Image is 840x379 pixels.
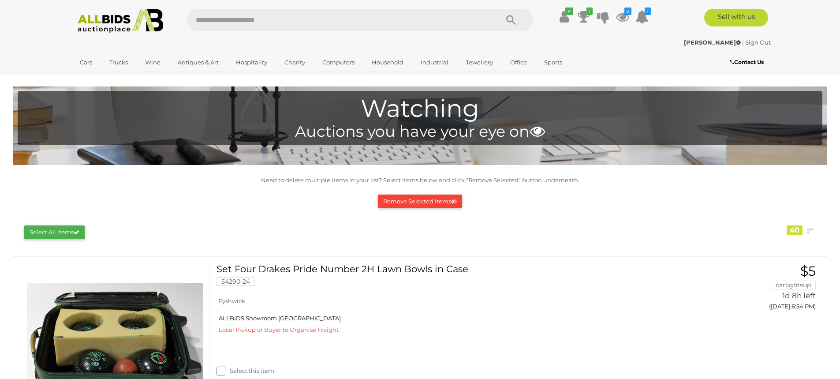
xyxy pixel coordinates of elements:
[230,55,273,70] a: Hospitality
[538,55,568,70] a: Sports
[745,39,771,46] a: Sign Out
[24,225,85,239] button: Select All items
[635,9,649,25] a: 1
[624,8,631,15] i: 9
[742,39,744,46] span: |
[704,9,768,26] a: Sell with us
[74,70,148,84] a: [GEOGRAPHIC_DATA]
[172,55,224,70] a: Antiques & Art
[18,175,822,185] p: Need to delete multiple items in your list? Select items below and click "Remove Selected" button...
[504,55,533,70] a: Office
[577,9,590,25] a: 1
[565,8,573,15] i: ✔
[489,9,533,31] button: Search
[684,39,741,46] strong: [PERSON_NAME]
[22,95,818,122] h1: Watching
[684,39,742,46] a: [PERSON_NAME]
[698,264,818,315] a: $5 carlightsup 1d 8h left ([DATE] 6:54 PM)
[415,55,454,70] a: Industrial
[317,55,360,70] a: Computers
[645,8,651,15] i: 1
[378,195,462,208] button: Remove Selected Items
[730,57,766,67] a: Contact Us
[800,263,816,279] span: $5
[558,9,571,25] a: ✔
[279,55,311,70] a: Charity
[73,9,168,33] img: Allbids.com.au
[366,55,409,70] a: Household
[787,225,803,235] div: 40
[460,55,499,70] a: Jewellery
[730,59,764,65] b: Contact Us
[223,264,684,293] a: Set Four Drakes Pride Number 2H Lawn Bowls in Case 54290-24
[104,55,134,70] a: Trucks
[616,9,629,25] a: 9
[74,55,98,70] a: Cars
[586,8,593,15] i: 1
[22,123,818,140] h4: Auctions you have your eye on
[139,55,166,70] a: Wine
[217,367,274,375] label: Select this item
